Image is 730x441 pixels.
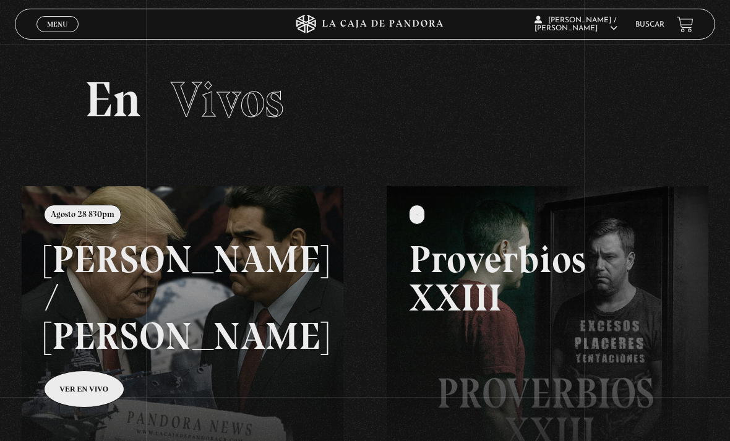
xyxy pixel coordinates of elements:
span: Vivos [171,70,284,129]
span: Cerrar [43,31,72,40]
a: View your shopping cart [677,16,693,33]
span: [PERSON_NAME] / [PERSON_NAME] [535,17,617,32]
span: Menu [47,20,67,28]
h2: En [85,75,645,124]
a: Buscar [635,21,664,28]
